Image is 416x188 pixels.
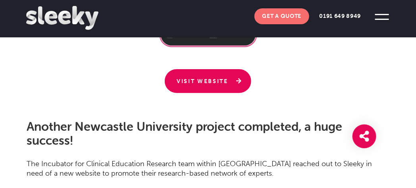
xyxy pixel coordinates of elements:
[26,6,98,30] img: Sleeky Web Design Newcastle
[311,8,369,24] a: 0191 649 8949
[165,69,251,93] a: Visit Website
[27,118,389,149] h2: Another Newcastle University project completed, a huge success!
[27,149,389,178] p: The Incubator for Clinical Education Research team within [GEOGRAPHIC_DATA] reached out to Sleeky...
[254,8,310,24] a: Get A Quote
